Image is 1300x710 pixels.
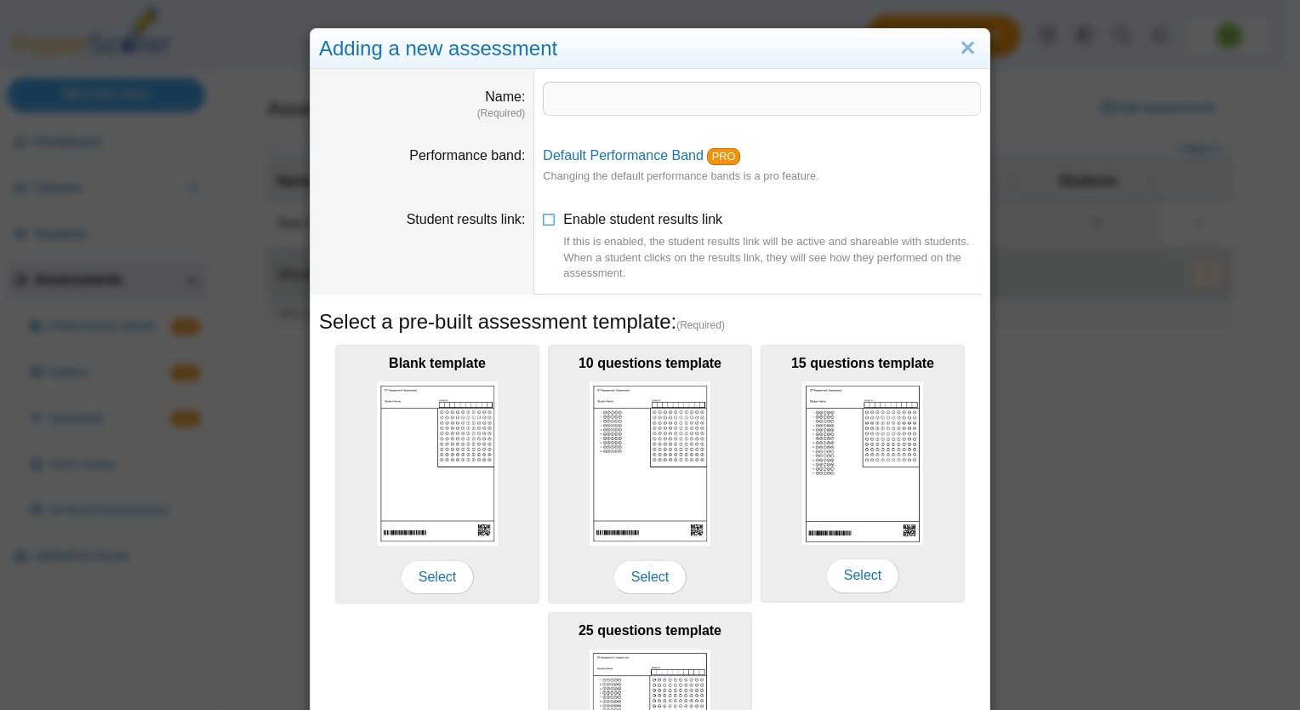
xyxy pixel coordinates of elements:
a: PRO [707,148,740,165]
a: Default Performance Band [543,148,704,163]
span: Select [401,560,474,594]
b: 25 questions template [579,623,721,638]
b: 10 questions template [579,356,721,370]
b: Blank template [389,356,486,370]
span: Enable student results link [563,212,981,281]
b: 15 questions template [791,356,934,370]
span: Select [613,560,687,594]
img: scan_sheet_blank.png [377,381,498,546]
img: scan_sheet_15_questions.png [802,381,923,545]
div: Adding a new assessment [311,29,989,69]
span: Select [826,558,899,593]
label: Name [485,89,525,104]
dfn: (Required) [319,106,525,121]
span: (Required) [676,318,725,333]
img: scan_sheet_10_questions.png [590,381,710,546]
a: Close [955,34,981,63]
label: Performance band [409,148,525,163]
h5: Select a pre-built assessment template: [319,307,981,336]
small: Changing the default performance bands is a pro feature. [543,169,818,182]
label: Student results link [407,212,526,226]
div: If this is enabled, the student results link will be active and shareable with students. When a s... [563,234,981,281]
